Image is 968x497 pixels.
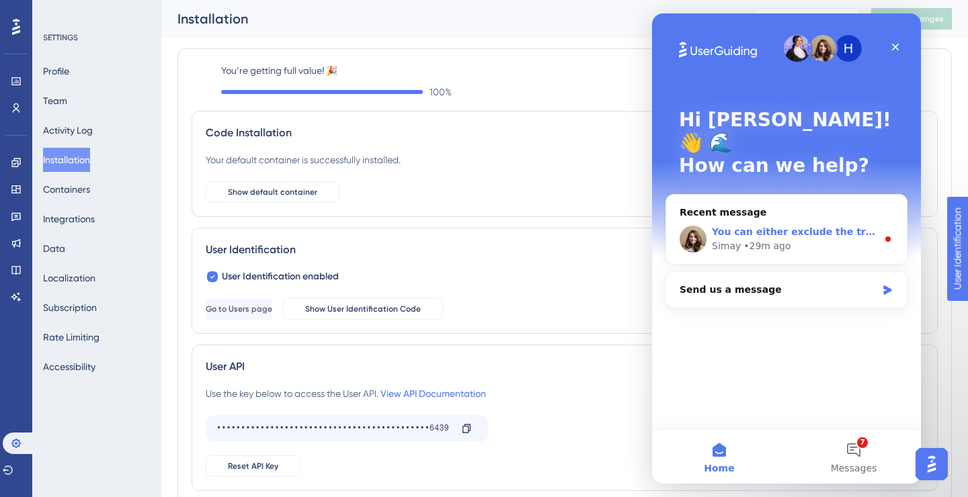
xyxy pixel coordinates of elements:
[206,386,486,402] div: Use the key below to access the User API.
[231,21,255,46] div: Close
[60,213,639,224] span: You can either exclude the trial users from the identification, or increase your MAU limit. What ...
[283,298,443,320] button: Show User Identification Code
[430,84,452,100] span: 100 %
[206,152,401,168] div: Your default container is successfully installed.
[43,325,99,349] button: Rate Limiting
[221,62,938,79] label: You’re getting full value! 🎉
[11,3,93,19] span: User Identification
[871,8,952,30] button: Publish Changes
[222,269,339,285] span: User Identification enabled
[179,450,225,459] span: Messages
[177,9,719,28] div: Installation
[28,269,225,283] div: Send us a message
[43,59,69,83] button: Profile
[781,11,799,22] div: MAU
[43,89,67,113] button: Team
[216,418,450,439] div: ••••••••••••••••••••••••••••••••••••••••••••6439
[206,304,272,314] span: Go to Users page
[43,148,90,172] button: Installation
[228,461,278,471] span: Reset API Key
[652,13,921,484] iframe: Intercom live chat
[43,207,95,231] button: Integrations
[43,177,90,201] button: Containers
[228,187,317,197] span: Show default container
[52,450,82,459] span: Home
[43,355,95,379] button: Accessibility
[305,304,421,314] span: Show User Identification Code
[206,298,272,320] button: Go to Users page
[13,258,255,295] div: Send us a message
[380,388,486,399] a: View API Documentation
[60,226,89,240] div: Simay
[206,181,339,203] button: Show default container
[912,444,952,484] iframe: UserGuiding AI Assistant Launcher
[206,455,300,477] button: Reset API Key
[206,359,924,375] div: User API
[43,32,152,43] div: SETTINGS
[206,242,924,258] div: User Identification
[43,236,65,261] button: Data
[43,118,93,142] button: Activity Log
[43,266,95,290] button: Localization
[43,296,97,320] button: Subscription
[91,226,138,240] div: • 29m ago
[134,416,269,470] button: Messages
[834,11,854,22] div: 100 %
[206,125,924,141] div: Code Installation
